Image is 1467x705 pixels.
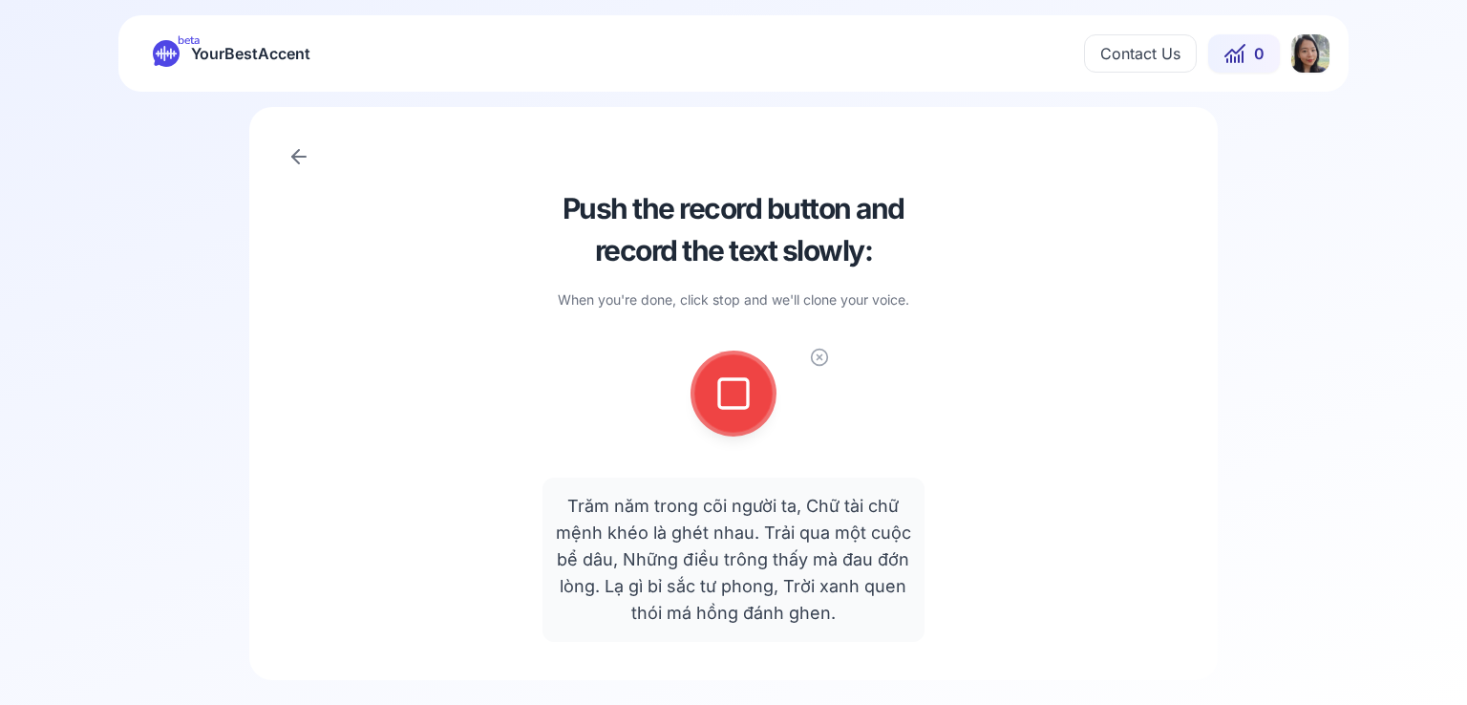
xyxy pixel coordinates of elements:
[138,40,326,67] a: betaYourBestAccent
[563,191,904,225] h1: Push the record button and
[495,290,972,310] div: When you're done, click stop and we'll clone your voice.
[191,40,310,67] span: YourBestAccent
[595,233,873,267] h1: record the text slowly:
[1254,42,1265,65] span: 0
[1291,34,1329,73] img: PB
[542,478,925,642] div: Trăm năm trong cõi người ta, Chữ tài chữ mệnh khéo là ghét nhau. Trải qua một cuộc bể dâu, Những ...
[1208,34,1280,73] button: 0
[178,32,200,48] span: beta
[1084,34,1197,73] button: Contact Us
